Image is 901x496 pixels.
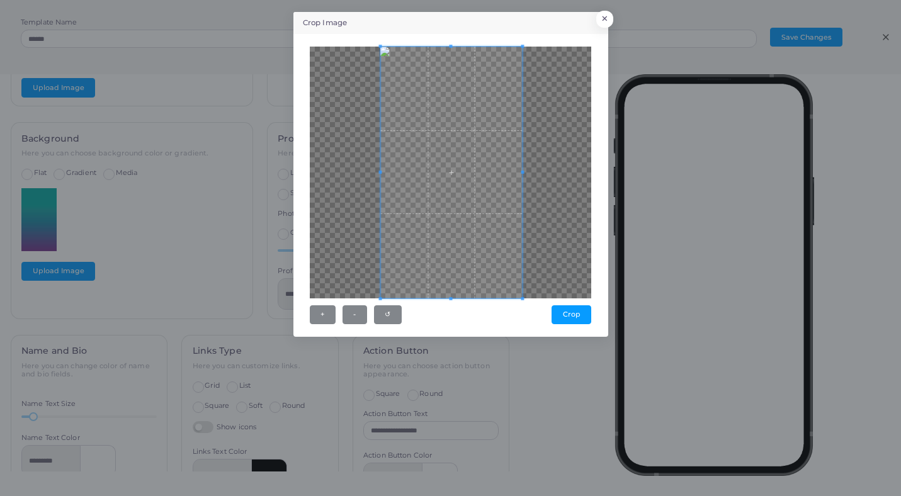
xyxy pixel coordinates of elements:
button: ↺ [374,305,402,324]
button: + [310,305,336,324]
button: Crop [552,305,591,324]
button: Close [596,11,613,27]
h5: Crop Image [303,18,347,28]
button: - [343,305,367,324]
